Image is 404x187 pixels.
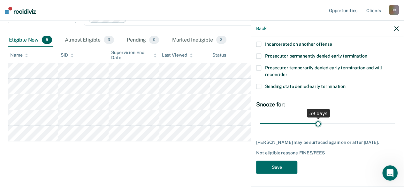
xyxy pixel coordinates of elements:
span: 3 [216,36,226,44]
span: Prosecutor temporarily denied early termination and will reconsider [265,65,382,77]
div: [PERSON_NAME] may be surfaced again on or after [DATE]. [256,139,399,145]
span: 0 [149,36,159,44]
span: Prosecutor permanently denied early termination [265,53,367,58]
div: Marked Ineligible [171,33,228,47]
div: Pending [126,33,160,47]
div: Status [212,52,226,58]
div: Not eligible reasons: FINES/FEES [256,150,399,156]
button: Back [256,26,266,31]
span: Sending state denied early termination [265,84,346,89]
div: SID [61,52,74,58]
img: Recidiviz [5,7,36,14]
iframe: Intercom live chat [382,165,398,181]
div: Name [10,52,28,58]
div: Last Viewed [162,52,193,58]
span: Incarcerated on another offense [265,42,332,47]
span: 5 [42,36,52,44]
div: Almost Eligible [64,33,115,47]
div: D O [389,5,399,15]
div: Supervision End Date [111,50,156,61]
div: Eligible Now [8,33,53,47]
button: Save [256,161,297,174]
span: 3 [104,36,114,44]
div: 59 days [307,109,330,117]
div: Snooze for: [256,101,399,108]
